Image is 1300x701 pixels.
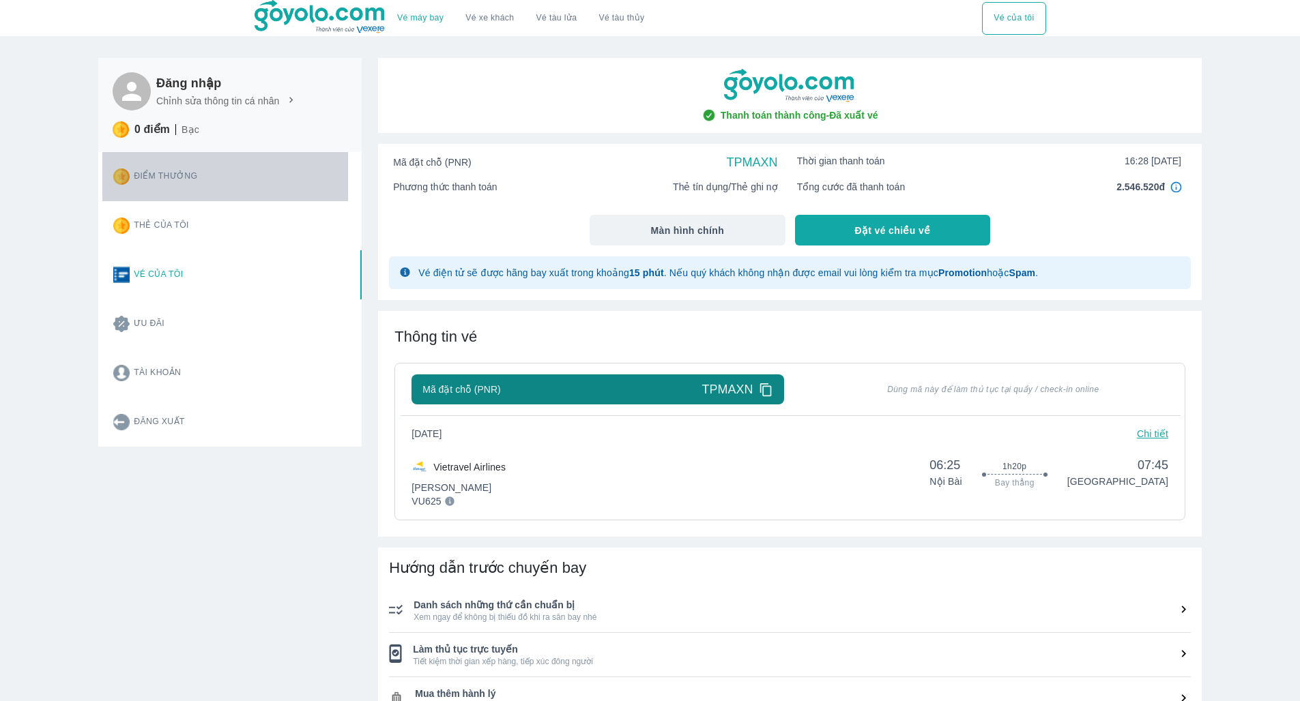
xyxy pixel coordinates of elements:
div: Card thong tin user [98,152,362,447]
span: Bay thẳng [995,477,1035,488]
img: star [113,121,129,138]
span: Phương thức thanh toán [393,180,497,194]
button: Vé tàu thủy [588,2,655,35]
p: 0 điểm [134,123,170,136]
span: Danh sách những thứ cần chuẩn bị [414,598,1191,612]
button: Màn hình chính [590,215,785,245]
span: TPMAXN [727,154,778,170]
img: ic_checklist [389,604,403,615]
span: Đặt vé chiều về [855,224,931,237]
span: Tiết kiệm thời gian xếp hàng, tiếp xúc đông người [413,656,1191,667]
span: [DATE] [411,427,452,441]
button: Thẻ của tôi [102,201,348,250]
span: Thanh toán thành công - Đã xuất vé [721,108,878,122]
span: TPMAXN [702,381,753,398]
p: Bạc [182,123,199,136]
a: Vé máy bay [397,13,444,23]
p: Chỉnh sửa thông tin cá nhân [156,94,280,108]
button: Vé của tôi [982,2,1045,35]
span: Xem ngay để không bị thiếu đồ khi ra sân bay nhé [414,612,1191,623]
a: Vé tàu lửa [525,2,588,35]
img: logout [113,414,130,430]
img: glyph [400,267,410,277]
button: Đặt vé chiều về [795,215,991,245]
a: Vé xe khách [465,13,514,23]
h6: Đăng nhập [156,75,297,91]
span: 07:45 [1067,457,1168,473]
span: Màn hình chính [651,224,725,237]
button: Điểm thưởng [102,152,348,201]
img: goyolo-logo [724,69,856,103]
span: Mã đặt chỗ (PNR) [393,155,471,169]
img: ic_checklist [389,644,402,663]
span: Vé điện tử sẽ được hãng bay xuất trong khoảng . Nếu quý khách không nhận được email vui lòng kiểm... [418,267,1038,278]
p: [GEOGRAPHIC_DATA] [1067,475,1168,488]
span: Hướng dẫn trước chuyến bay [389,559,586,576]
strong: Promotion [938,267,987,278]
span: 1h20p [1002,461,1026,472]
img: star [113,168,130,185]
p: VU625 [411,494,442,508]
span: 2.546.520đ [1116,180,1165,194]
img: check-circle [702,108,716,122]
img: account [113,365,130,381]
span: Dùng mã này để làm thủ tục tại quầy / check-in online [818,384,1168,395]
p: Chi tiết [1137,427,1168,441]
span: Mua thêm hành lý [415,687,1191,700]
div: choose transportation mode [386,2,655,35]
button: Ưu đãi [102,299,348,348]
img: ticket [113,267,130,283]
button: Vé của tôi [102,250,348,299]
img: star [113,218,130,234]
p: [PERSON_NAME] [411,481,506,494]
span: Mã đặt chỗ (PNR) [422,383,500,396]
div: choose transportation mode [982,2,1045,35]
span: 16:28 [DATE] [1125,154,1181,168]
span: 06:25 [929,457,962,473]
strong: Spam [1009,267,1035,278]
img: promotion [113,316,130,332]
img: in4 [1170,181,1181,192]
button: Tài khoản [102,348,348,398]
span: Thời gian thanh toán [797,154,885,168]
button: Đăng xuất [102,398,348,447]
span: Làm thủ tục trực tuyến [413,642,1191,656]
span: Thẻ tín dụng/Thẻ ghi nợ [673,180,778,194]
span: Thông tin vé [394,328,477,345]
strong: 15 phút [629,267,664,278]
p: Nội Bài [929,475,962,488]
p: Vietravel Airlines [433,460,506,474]
span: Tổng cước đã thanh toán [797,180,906,194]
